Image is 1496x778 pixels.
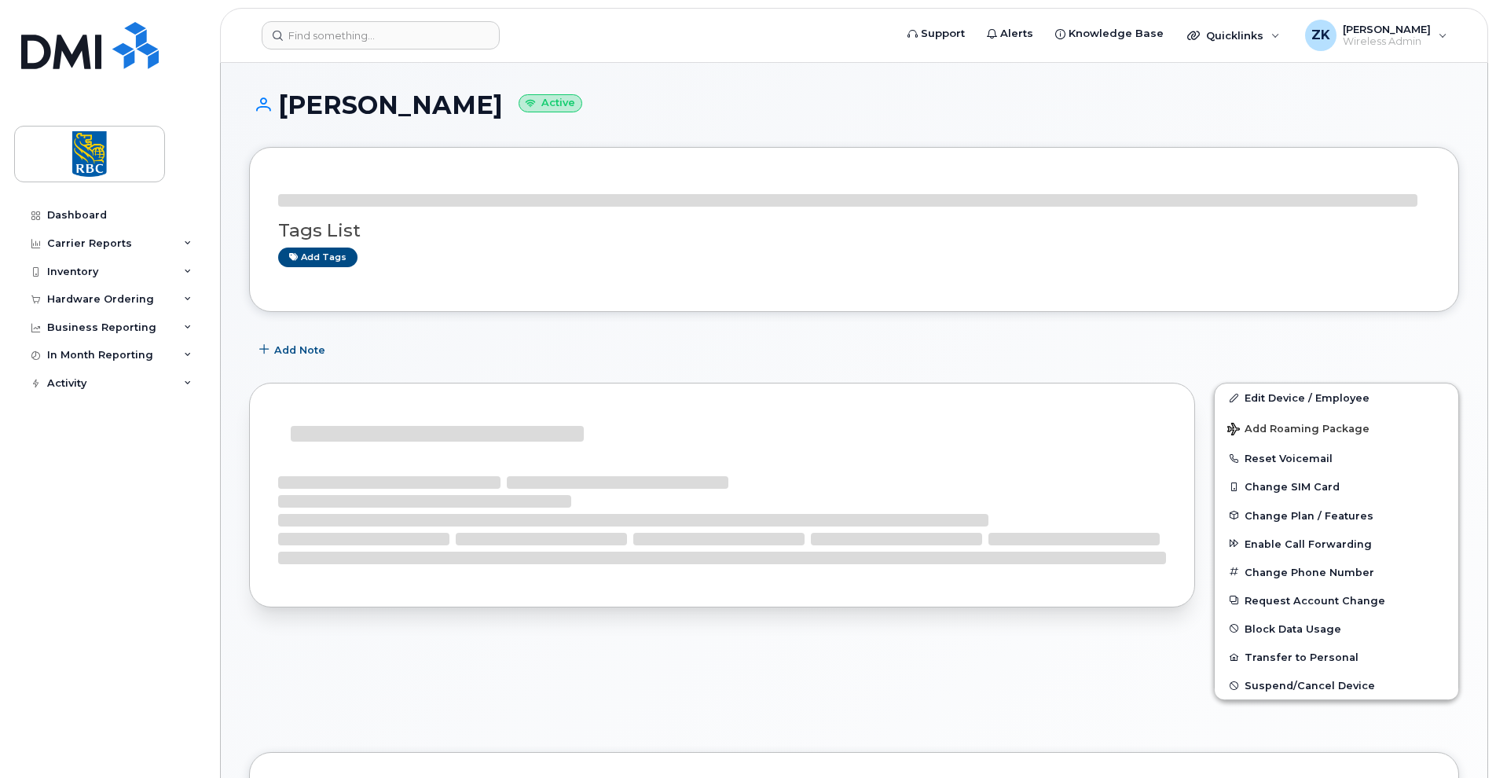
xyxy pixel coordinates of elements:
[1215,558,1458,586] button: Change Phone Number
[1215,444,1458,472] button: Reset Voicemail
[1215,615,1458,643] button: Block Data Usage
[1245,509,1373,521] span: Change Plan / Features
[1215,643,1458,671] button: Transfer to Personal
[1215,530,1458,558] button: Enable Call Forwarding
[1215,501,1458,530] button: Change Plan / Features
[1215,412,1458,444] button: Add Roaming Package
[1215,671,1458,699] button: Suspend/Cancel Device
[519,94,582,112] small: Active
[1215,383,1458,412] a: Edit Device / Employee
[249,91,1459,119] h1: [PERSON_NAME]
[1245,538,1372,549] span: Enable Call Forwarding
[274,343,325,358] span: Add Note
[1245,680,1375,692] span: Suspend/Cancel Device
[278,248,357,267] a: Add tags
[1215,586,1458,615] button: Request Account Change
[1227,423,1369,438] span: Add Roaming Package
[249,336,339,364] button: Add Note
[1215,472,1458,501] button: Change SIM Card
[278,221,1430,240] h3: Tags List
